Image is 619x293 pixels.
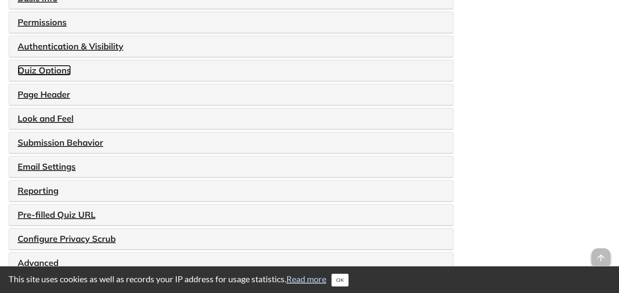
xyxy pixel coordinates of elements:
a: Reporting [18,185,58,196]
a: Look and Feel [18,113,74,124]
a: Advanced [18,257,58,268]
a: Authentication & Visibility [18,41,123,52]
a: Email Settings [18,161,76,172]
a: Submission Behavior [18,137,103,148]
button: Close [331,274,349,287]
a: Configure Privacy Scrub [18,233,116,244]
a: Quiz Options [18,65,71,76]
span: arrow_upward [591,248,610,267]
a: Pre-filled Quiz URL [18,209,95,220]
a: Page Header [18,89,70,100]
a: arrow_upward [591,249,610,259]
a: Read more [286,274,326,284]
a: Permissions [18,17,67,27]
